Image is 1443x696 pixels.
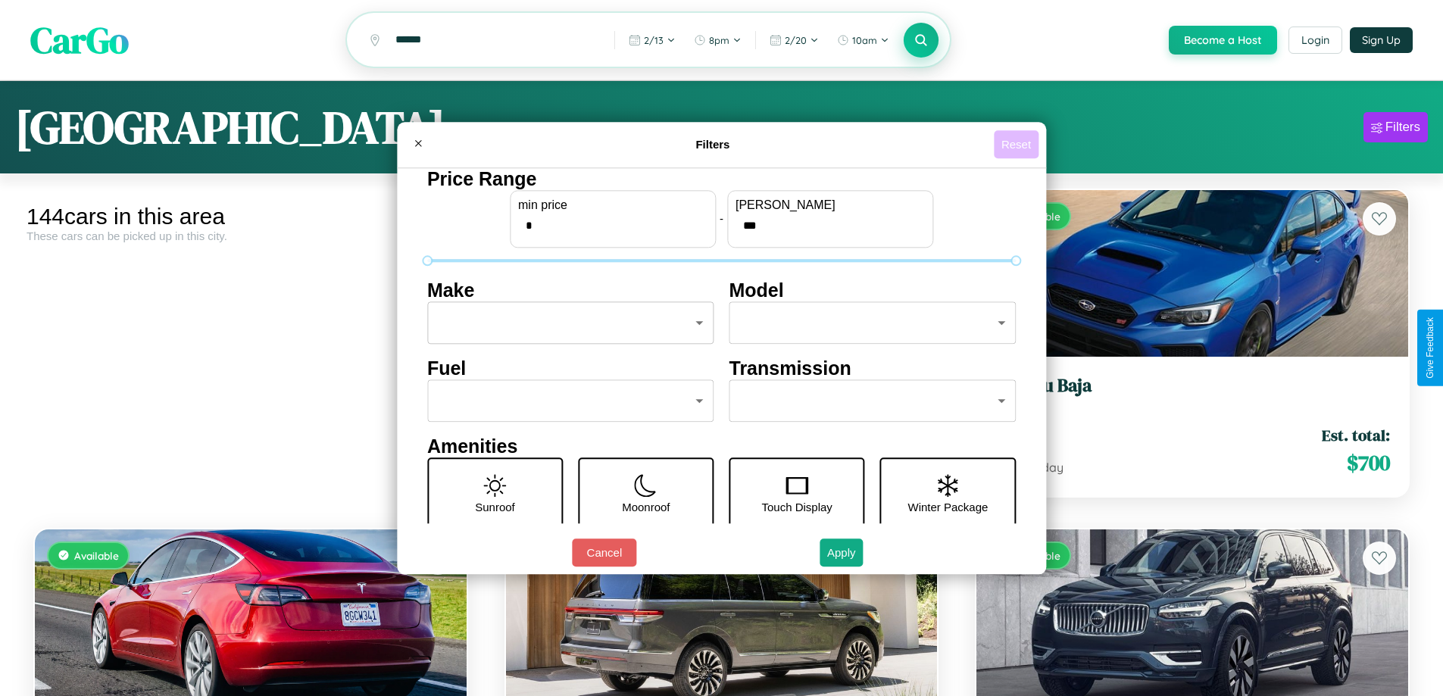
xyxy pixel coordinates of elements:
[475,497,515,517] p: Sunroof
[427,168,1016,190] h4: Price Range
[829,28,897,52] button: 10am
[729,279,1017,301] h4: Model
[686,28,749,52] button: 8pm
[572,538,636,566] button: Cancel
[27,229,475,242] div: These cars can be picked up in this city.
[74,549,119,562] span: Available
[1032,460,1064,475] span: / day
[761,497,832,517] p: Touch Display
[736,198,925,212] label: [PERSON_NAME]
[852,34,877,46] span: 10am
[720,208,723,229] p: -
[995,375,1390,397] h3: Subaru Baja
[518,198,707,212] label: min price
[15,96,445,158] h1: [GEOGRAPHIC_DATA]
[1288,27,1342,54] button: Login
[729,357,1017,379] h4: Transmission
[427,357,714,379] h4: Fuel
[622,497,670,517] p: Moonroof
[995,375,1390,412] a: Subaru Baja2020
[1169,26,1277,55] button: Become a Host
[1347,448,1390,478] span: $ 700
[427,435,1016,457] h4: Amenities
[621,28,683,52] button: 2/13
[1350,27,1413,53] button: Sign Up
[1322,424,1390,446] span: Est. total:
[432,138,994,151] h4: Filters
[427,279,714,301] h4: Make
[644,34,664,46] span: 2 / 13
[994,130,1039,158] button: Reset
[1425,317,1435,379] div: Give Feedback
[709,34,729,46] span: 8pm
[785,34,807,46] span: 2 / 20
[908,497,989,517] p: Winter Package
[762,28,826,52] button: 2/20
[1363,112,1428,142] button: Filters
[820,538,864,566] button: Apply
[30,15,129,65] span: CarGo
[27,204,475,229] div: 144 cars in this area
[1385,120,1420,135] div: Filters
